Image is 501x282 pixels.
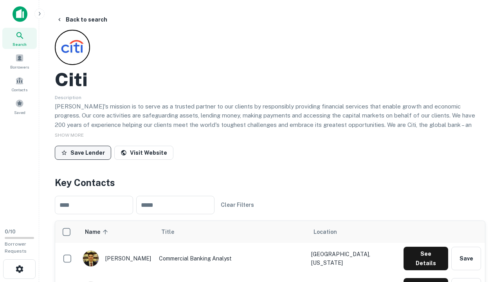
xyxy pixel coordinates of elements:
button: See Details [404,247,448,270]
a: Visit Website [114,146,173,160]
span: Name [85,227,110,237]
h2: Citi [55,68,88,91]
a: Contacts [2,73,37,94]
td: Commercial Banking Analyst [155,243,307,274]
button: Clear Filters [218,198,257,212]
a: Borrowers [2,51,37,72]
button: Save Lender [55,146,111,160]
span: Location [314,227,337,237]
td: [GEOGRAPHIC_DATA], [US_STATE] [307,243,400,274]
span: Borrowers [10,64,29,70]
span: Borrower Requests [5,241,27,254]
img: 1753279374948 [83,251,99,266]
iframe: Chat Widget [462,219,501,257]
img: capitalize-icon.png [13,6,27,22]
th: Name [79,221,155,243]
th: Location [307,221,400,243]
span: 0 / 10 [5,229,16,235]
span: Title [161,227,184,237]
a: Saved [2,96,37,117]
span: Description [55,95,81,100]
button: Back to search [53,13,110,27]
span: SHOW MORE [55,132,84,138]
div: [PERSON_NAME] [83,250,151,267]
a: Search [2,28,37,49]
button: Save [451,247,481,270]
th: Title [155,221,307,243]
p: [PERSON_NAME]'s mission is to serve as a trusted partner to our clients by responsibly providing ... [55,102,485,148]
h4: Key Contacts [55,175,485,190]
span: Saved [14,109,25,116]
span: Search [13,41,27,47]
span: Contacts [12,87,27,93]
